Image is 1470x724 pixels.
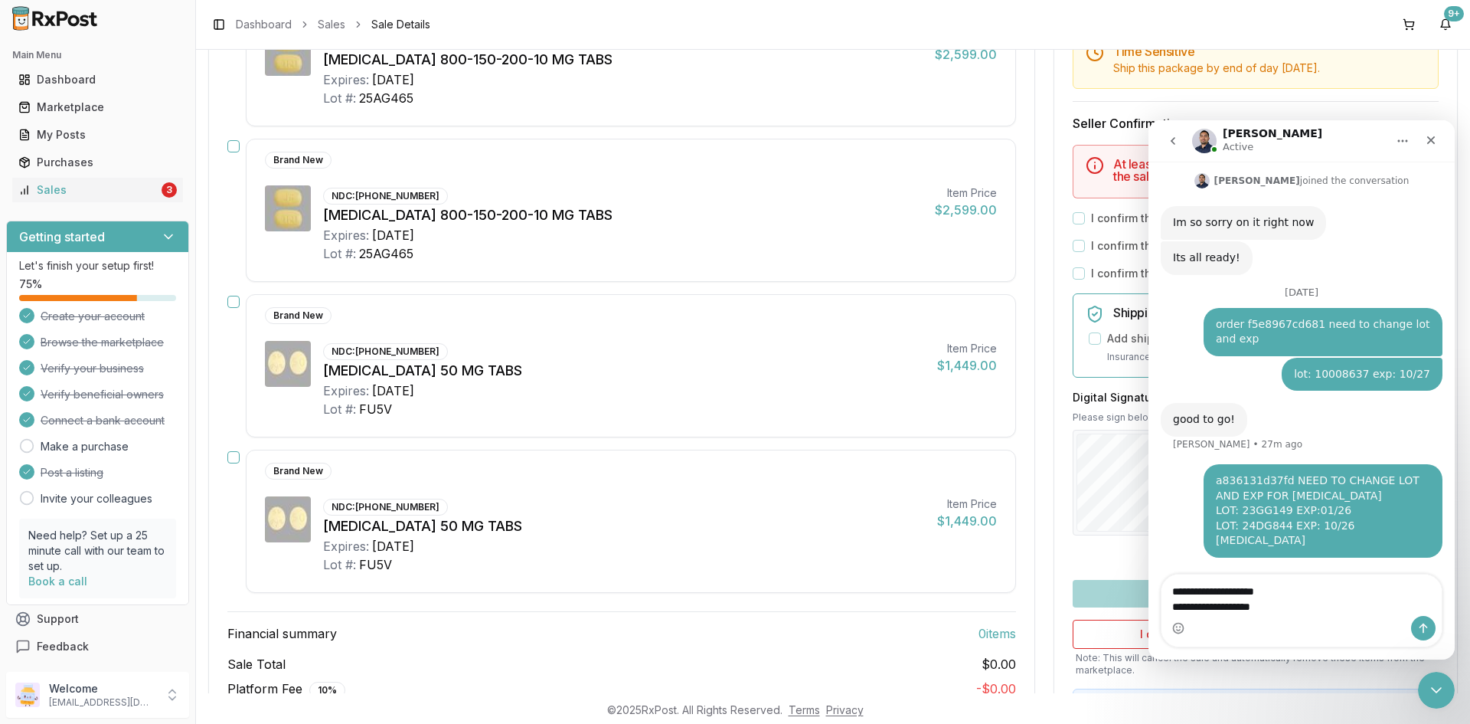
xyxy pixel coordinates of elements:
img: Symtuza 800-150-200-10 MG TABS [265,185,311,231]
div: [MEDICAL_DATA] 800-150-200-10 MG TABS [323,205,923,226]
div: $2,599.00 [935,45,997,64]
span: Verify your business [41,361,144,376]
div: Brand New [265,307,332,324]
span: Verify beneficial owners [41,387,164,402]
div: Lot #: [323,400,356,418]
div: 9+ [1444,6,1464,21]
p: Let's finish your setup first! [19,258,176,274]
a: Terms [789,703,820,716]
nav: breadcrumb [236,17,430,32]
div: $1,449.00 [937,512,997,530]
div: Item Price [937,496,997,512]
label: Add shipping insurance for $0.00 ( 1.5 % of order value) [1107,331,1400,346]
div: 3 [162,182,177,198]
div: Item Price [935,185,997,201]
a: Make a purchase [41,439,129,454]
span: - $0.00 [976,681,1016,696]
div: Expires: [323,382,369,400]
a: My Posts [12,121,183,149]
span: Feedback [37,639,89,654]
div: Lot #: [323,555,356,574]
div: Brand New [265,463,332,480]
span: 0 item s [978,624,1016,643]
div: 10 % [309,682,345,699]
button: Support [6,605,189,633]
button: Marketplace [6,95,189,120]
span: 75 % [19,277,42,292]
div: FU5V [359,555,392,574]
img: Tivicay 50 MG TABS [265,496,311,542]
p: Need help? Set up a 25 minute call with our team to set up. [28,528,167,574]
img: RxPost Logo [6,6,104,31]
div: NDC: [PHONE_NUMBER] [323,343,448,360]
div: $2,599.00 [935,201,997,219]
button: Sales3 [6,178,189,202]
div: [MEDICAL_DATA] 50 MG TABS [323,360,925,382]
div: Expires: [323,537,369,555]
div: [DATE] [372,537,414,555]
div: Marketplace [18,100,177,115]
div: Lot #: [323,244,356,263]
a: Purchases [12,149,183,176]
p: Please sign below to confirm your acceptance of this order [1073,411,1439,423]
a: Book a call [28,575,87,588]
span: Sale Details [371,17,430,32]
div: [MEDICAL_DATA] 50 MG TABS [323,516,925,537]
div: [MEDICAL_DATA] 800-150-200-10 MG TABS [323,49,923,70]
a: Sales3 [12,176,183,204]
div: FU5V [359,400,392,418]
img: Symtuza 800-150-200-10 MG TABS [265,30,311,76]
div: Brand New [265,152,332,169]
label: I confirm that all 0 selected items match the listed condition [1091,238,1407,254]
a: Dashboard [12,66,183,93]
div: NDC: [PHONE_NUMBER] [323,499,448,516]
h3: Seller Confirmation [1073,114,1439,133]
div: My Posts [18,127,177,143]
button: Feedback [6,633,189,660]
a: Privacy [826,703,864,716]
div: [DATE] [372,70,414,89]
a: Dashboard [236,17,292,32]
div: Purchases [18,155,177,170]
div: Lot #: [323,89,356,107]
div: Dashboard [18,72,177,87]
button: 9+ [1433,12,1458,37]
button: I don't have these items available anymore [1073,619,1439,648]
a: Marketplace [12,93,183,121]
h3: Getting started [19,228,105,246]
span: Connect a bank account [41,413,165,428]
h3: Digital Signature [1073,389,1439,405]
div: Item Price [937,341,997,356]
p: Note: This will cancel the sale and automatically remove these items from the marketplace. [1073,651,1439,676]
span: Post a listing [41,465,103,480]
div: 25AG465 [359,89,413,107]
span: Sale Total [227,655,286,673]
span: Ship this package by end of day [DATE] . [1113,61,1320,74]
h5: Time Sensitive [1113,45,1426,57]
iframe: Intercom live chat [1148,120,1455,660]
